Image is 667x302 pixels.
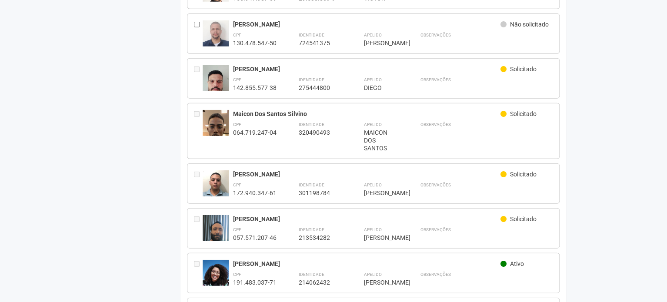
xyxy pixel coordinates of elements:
[298,33,324,37] strong: Identidade
[510,66,537,73] span: Solicitado
[233,84,277,92] div: 142.855.577-38
[203,110,229,156] img: user.jpg
[298,129,342,136] div: 320490493
[420,77,450,82] strong: Observações
[364,227,381,232] strong: Apelido
[364,189,398,197] div: [PERSON_NAME]
[420,33,450,37] strong: Observações
[364,234,398,242] div: [PERSON_NAME]
[233,227,241,232] strong: CPF
[420,183,450,187] strong: Observações
[510,216,537,222] span: Solicitado
[364,84,398,92] div: DIEGO
[364,129,398,152] div: MAICON DOS SANTOS
[194,215,203,242] div: Entre em contato com a Aministração para solicitar o cancelamento ou 2a via
[298,39,342,47] div: 724541375
[420,272,450,277] strong: Observações
[233,189,277,197] div: 172.940.347-61
[233,234,277,242] div: 057.571.207-46
[233,33,241,37] strong: CPF
[298,77,324,82] strong: Identidade
[298,84,342,92] div: 275444800
[298,183,324,187] strong: Identidade
[233,170,500,178] div: [PERSON_NAME]
[194,110,203,152] div: Entre em contato com a Aministração para solicitar o cancelamento ou 2a via
[510,171,537,178] span: Solicitado
[420,122,450,127] strong: Observações
[233,215,500,223] div: [PERSON_NAME]
[298,279,342,286] div: 214062432
[298,122,324,127] strong: Identidade
[298,189,342,197] div: 301198784
[194,260,203,286] div: Entre em contato com a Aministração para solicitar o cancelamento ou 2a via
[233,77,241,82] strong: CPF
[364,272,381,277] strong: Apelido
[233,20,500,28] div: [PERSON_NAME]
[510,21,549,28] span: Não solicitado
[364,183,381,187] strong: Apelido
[364,279,398,286] div: [PERSON_NAME]
[203,170,229,205] img: user.jpg
[233,122,241,127] strong: CPF
[233,65,500,73] div: [PERSON_NAME]
[203,260,229,295] img: user.jpg
[233,129,277,136] div: 064.719.247-04
[298,227,324,232] strong: Identidade
[298,272,324,277] strong: Identidade
[194,170,203,197] div: Entre em contato com a Aministração para solicitar o cancelamento ou 2a via
[233,272,241,277] strong: CPF
[420,227,450,232] strong: Observações
[364,122,381,127] strong: Apelido
[233,279,277,286] div: 191.483.037-71
[194,65,203,92] div: Entre em contato com a Aministração para solicitar o cancelamento ou 2a via
[203,20,229,53] img: user.jpg
[203,65,229,100] img: user.jpg
[233,39,277,47] div: 130.478.547-50
[233,260,500,268] div: [PERSON_NAME]
[233,183,241,187] strong: CPF
[364,77,381,82] strong: Apelido
[203,215,229,262] img: user.jpg
[510,260,524,267] span: Ativo
[364,39,398,47] div: [PERSON_NAME]
[510,110,537,117] span: Solicitado
[233,110,500,118] div: Maicon Dos Santos Silvino
[364,33,381,37] strong: Apelido
[298,234,342,242] div: 213534282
